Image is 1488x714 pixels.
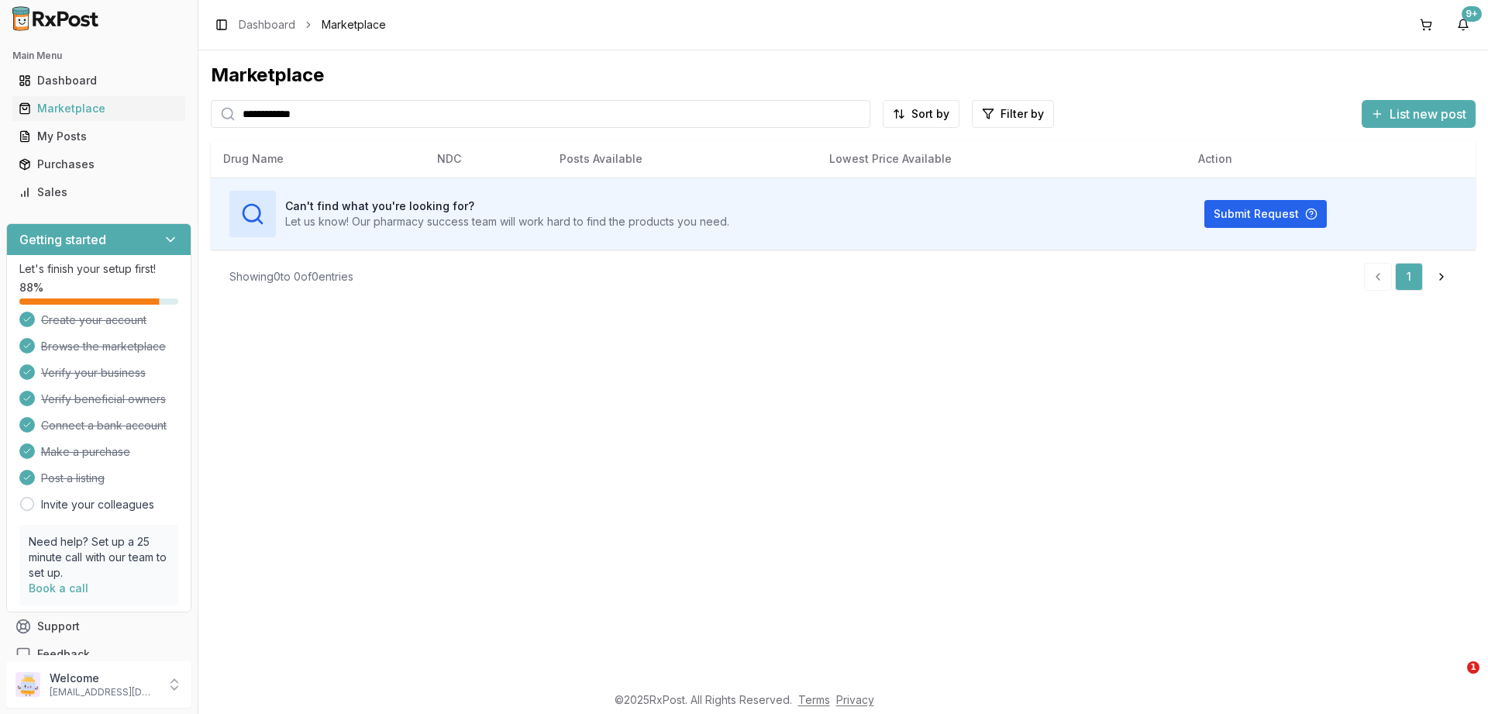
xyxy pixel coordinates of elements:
button: Support [6,612,191,640]
p: Let us know! Our pharmacy success team will work hard to find the products you need. [285,214,729,229]
button: Sales [6,180,191,205]
a: Privacy [836,693,874,706]
button: Feedback [6,640,191,668]
h2: Main Menu [12,50,185,62]
a: Sales [12,178,185,206]
div: Marketplace [19,101,179,116]
div: My Posts [19,129,179,144]
a: Dashboard [239,17,295,33]
span: List new post [1390,105,1466,123]
th: NDC [425,140,547,178]
span: 1 [1467,661,1479,674]
a: Marketplace [12,95,185,122]
a: My Posts [12,122,185,150]
a: Purchases [12,150,185,178]
button: List new post [1362,100,1476,128]
a: Terms [798,693,830,706]
p: Welcome [50,671,157,686]
div: 9+ [1462,6,1482,22]
button: Filter by [972,100,1054,128]
span: Verify your business [41,365,146,381]
th: Drug Name [211,140,425,178]
span: Make a purchase [41,444,130,460]
th: Posts Available [547,140,817,178]
div: Dashboard [19,73,179,88]
a: Go to next page [1426,263,1457,291]
p: [EMAIL_ADDRESS][DOMAIN_NAME] [50,686,157,698]
button: Marketplace [6,96,191,121]
h3: Can't find what you're looking for? [285,198,729,214]
button: Sort by [883,100,959,128]
span: Marketplace [322,17,386,33]
a: Invite your colleagues [41,497,154,512]
p: Let's finish your setup first! [19,261,178,277]
button: My Posts [6,124,191,149]
span: Connect a bank account [41,418,167,433]
iframe: Intercom live chat [1435,661,1472,698]
span: Browse the marketplace [41,339,166,354]
div: Purchases [19,157,179,172]
th: Action [1186,140,1476,178]
span: 88 % [19,280,43,295]
div: Marketplace [211,63,1476,88]
th: Lowest Price Available [817,140,1186,178]
button: Dashboard [6,68,191,93]
img: User avatar [15,672,40,697]
span: Sort by [911,106,949,122]
span: Filter by [1001,106,1044,122]
p: Need help? Set up a 25 minute call with our team to set up. [29,534,169,581]
nav: breadcrumb [239,17,386,33]
span: Feedback [37,647,90,662]
nav: pagination [1364,263,1457,291]
span: Create your account [41,312,146,328]
button: Purchases [6,152,191,177]
button: 9+ [1451,12,1476,37]
button: Submit Request [1204,200,1327,228]
div: Showing 0 to 0 of 0 entries [229,269,353,285]
span: Verify beneficial owners [41,391,166,407]
div: Sales [19,185,179,200]
span: Post a listing [41,471,105,486]
a: List new post [1362,108,1476,123]
a: 1 [1395,263,1423,291]
img: RxPost Logo [6,6,105,31]
a: Book a call [29,581,88,595]
a: Dashboard [12,67,185,95]
h3: Getting started [19,230,106,249]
